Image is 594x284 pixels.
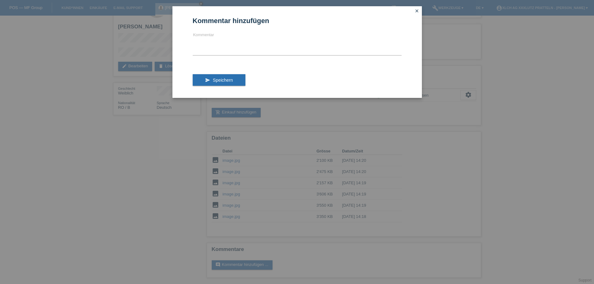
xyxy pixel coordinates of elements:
i: close [414,8,419,13]
a: close [413,8,421,15]
i: send [205,78,210,83]
span: Speichern [213,78,233,83]
button: send Speichern [193,74,245,86]
h1: Kommentar hinzufügen [193,17,402,25]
